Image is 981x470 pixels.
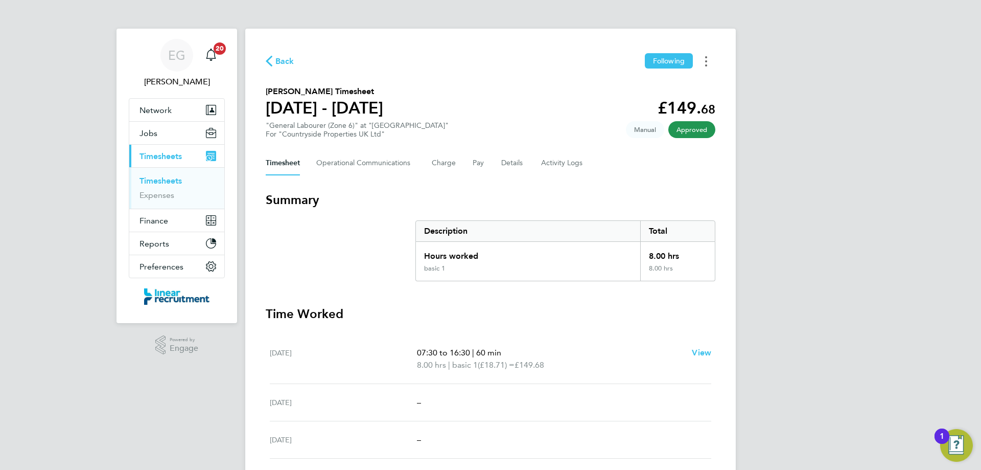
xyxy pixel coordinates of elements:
button: Open Resource Center, 1 new notification [940,429,973,462]
div: Timesheets [129,167,224,209]
h3: Summary [266,192,715,208]
button: Following [645,53,693,69]
a: Timesheets [139,176,182,186]
span: (£18.71) = [478,360,515,370]
span: Jobs [139,128,157,138]
span: – [417,435,421,444]
span: – [417,397,421,407]
button: Back [266,55,294,68]
a: Go to home page [129,288,225,305]
button: Network [129,99,224,121]
h1: [DATE] - [DATE] [266,98,383,118]
span: 68 [701,102,715,117]
div: For "Countryside Properties UK Ltd" [266,130,449,139]
button: Reports [129,232,224,255]
div: basic 1 [424,264,445,273]
div: "General Labourer (Zone 6)" at "[GEOGRAPHIC_DATA]" [266,121,449,139]
button: Preferences [129,255,224,278]
span: | [448,360,450,370]
span: 07:30 to 16:30 [417,348,470,357]
h2: [PERSON_NAME] Timesheet [266,85,383,98]
img: linearrecruitment-logo-retina.png [144,288,209,305]
button: Timesheet [266,151,300,175]
span: Reports [139,239,169,249]
span: Finance [139,216,168,226]
button: Jobs [129,122,224,144]
button: Activity Logs [541,151,584,175]
button: Finance [129,209,224,232]
span: Following [653,56,685,65]
span: Engage [170,344,198,353]
a: EG[PERSON_NAME] [129,39,225,88]
span: Eshanthi Goonetilleke [129,76,225,88]
div: Total [640,221,715,241]
span: basic 1 [452,359,478,371]
button: Timesheets [129,145,224,167]
button: Timesheets Menu [697,53,715,69]
a: View [692,347,711,359]
button: Pay [473,151,485,175]
div: Summary [415,220,715,281]
div: Description [416,221,640,241]
span: This timesheet has been approved. [668,121,715,138]
span: Powered by [170,335,198,344]
a: 20 [201,39,221,72]
button: Details [501,151,525,175]
div: 8.00 hrs [640,264,715,281]
div: 8.00 hrs [640,242,715,264]
span: 60 min [476,348,501,357]
span: Preferences [139,262,183,272]
div: [DATE] [270,396,417,409]
div: Hours worked [416,242,640,264]
div: [DATE] [270,347,417,371]
span: Timesheets [139,151,182,161]
app-decimal: £149. [658,98,715,118]
span: 8.00 hrs [417,360,446,370]
span: This timesheet was manually created. [626,121,664,138]
a: Powered byEngage [155,335,199,355]
span: | [472,348,474,357]
div: [DATE] [270,434,417,446]
span: View [692,348,711,357]
nav: Main navigation [116,29,237,323]
span: EG [168,49,185,62]
span: Network [139,105,172,115]
h3: Time Worked [266,306,715,322]
a: Expenses [139,190,174,200]
span: 20 [214,42,226,55]
button: Charge [432,151,456,175]
span: Back [275,55,294,68]
div: 1 [940,436,944,450]
button: Operational Communications [316,151,415,175]
span: £149.68 [515,360,544,370]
